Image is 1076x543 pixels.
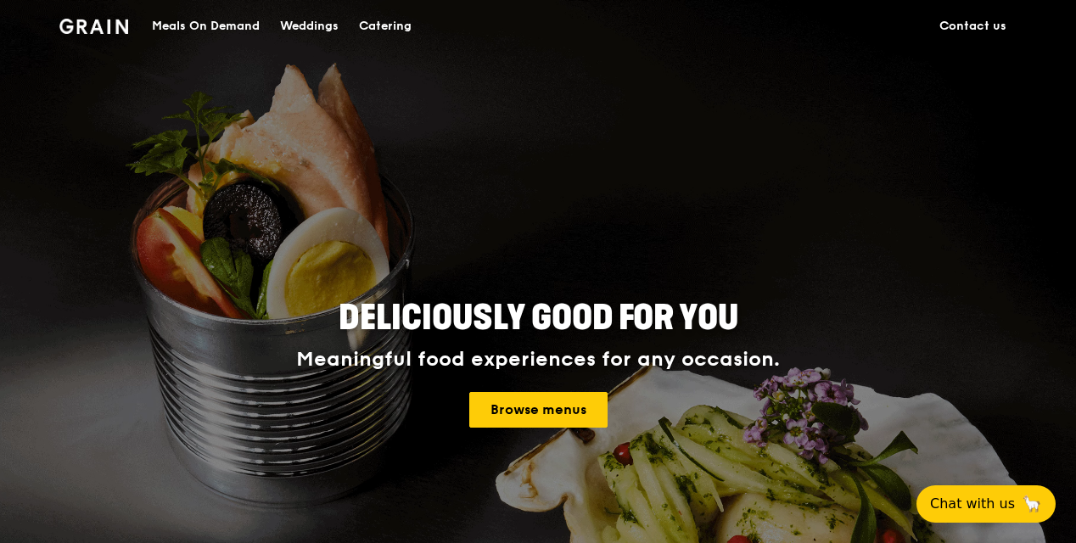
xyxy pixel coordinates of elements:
span: 🦙 [1022,494,1042,514]
a: Browse menus [469,392,608,428]
a: Contact us [929,1,1017,52]
div: Weddings [280,1,339,52]
img: Grain [59,19,128,34]
div: Meals On Demand [152,1,260,52]
div: Catering [359,1,412,52]
span: Chat with us [930,494,1015,514]
a: Catering [349,1,422,52]
a: Weddings [270,1,349,52]
button: Chat with us🦙 [916,485,1056,523]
